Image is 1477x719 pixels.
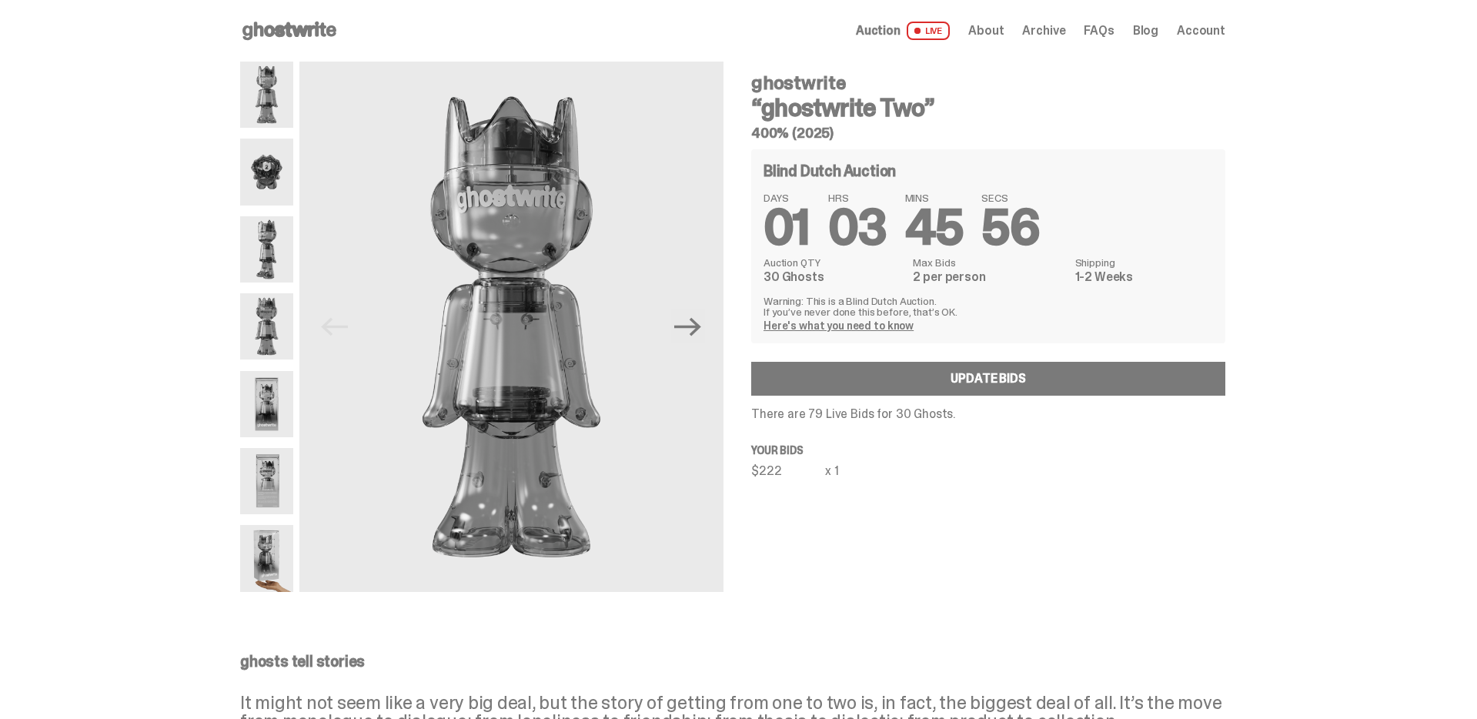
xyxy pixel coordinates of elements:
span: 03 [828,196,887,259]
span: 56 [981,196,1039,259]
span: DAYS [764,192,810,203]
h5: 400% (2025) [751,126,1225,140]
p: ghosts tell stories [240,654,1225,669]
img: ghostwrite_Two_2.png [240,216,293,283]
img: ghostwrite_Two_1.png [240,62,293,128]
a: Update Bids [751,362,1225,396]
a: Auction LIVE [856,22,950,40]
p: Warning: This is a Blind Dutch Auction. If you’ve never done this before, that’s OK. [764,296,1213,317]
span: LIVE [907,22,951,40]
button: Next [671,309,705,343]
img: ghostwrite_Two_8.png [240,293,293,359]
img: ghostwrite_Two_13.png [240,139,293,205]
a: Blog [1133,25,1158,37]
img: ghostwrite_Two_1.png [299,62,723,592]
a: About [968,25,1004,37]
dt: Auction QTY [764,257,904,268]
span: 01 [764,196,810,259]
img: ghostwrite_Two_14.png [240,371,293,437]
h4: Blind Dutch Auction [764,163,896,179]
h3: “ghostwrite Two” [751,95,1225,120]
dt: Shipping [1075,257,1213,268]
span: HRS [828,192,887,203]
dd: 1-2 Weeks [1075,271,1213,283]
a: FAQs [1084,25,1114,37]
a: Account [1177,25,1225,37]
p: There are 79 Live Bids for 30 Ghosts. [751,408,1225,420]
span: MINS [905,192,964,203]
div: $222 [751,465,825,477]
img: ghostwrite_Two_Last.png [240,525,293,591]
a: Here's what you need to know [764,319,914,333]
dd: 2 per person [913,271,1065,283]
dt: Max Bids [913,257,1065,268]
img: ghostwrite_Two_17.png [240,448,293,514]
h4: ghostwrite [751,74,1225,92]
span: 45 [905,196,964,259]
div: x 1 [825,465,839,477]
span: SECS [981,192,1039,203]
p: Your bids [751,445,1225,456]
dd: 30 Ghosts [764,271,904,283]
span: Auction [856,25,901,37]
a: Archive [1022,25,1065,37]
